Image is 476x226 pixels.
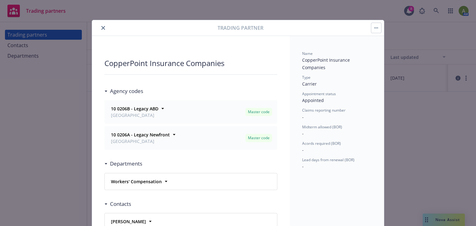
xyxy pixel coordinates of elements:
span: Claims reporting number [302,108,346,113]
span: Appointment status [302,91,336,96]
span: Type [302,75,311,80]
strong: 10 0206B - Legacy ABD [111,106,158,112]
span: - [302,163,304,169]
span: [GEOGRAPHIC_DATA] [111,112,158,118]
div: Agency codes [104,87,143,95]
span: - [302,147,304,153]
span: Acords required (BOR) [302,141,341,146]
span: Midterm allowed (BOR) [302,124,342,130]
span: [GEOGRAPHIC_DATA] [111,138,170,144]
div: Departments [104,160,142,168]
strong: 10 0206A - Legacy Newfront [111,132,170,138]
span: Lead days from renewal (BOR) [302,157,355,162]
strong: [PERSON_NAME] [111,219,146,224]
button: close [99,24,107,32]
div: CopperPoint Insurance Companies [104,58,277,68]
h3: Contacts [110,200,131,208]
span: - [302,114,304,120]
span: Master code [248,135,270,141]
strong: Workers' Compensation [111,179,162,184]
span: Master code [248,109,270,115]
span: Name [302,51,313,56]
span: CopperPoint Insurance Companies [302,57,351,70]
h3: Agency codes [110,87,143,95]
span: Trading partner [218,24,263,32]
span: Appointed [302,97,324,103]
span: - [302,131,304,136]
div: Contacts [104,200,131,208]
span: Carrier [302,81,317,87]
h3: Departments [110,160,142,168]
